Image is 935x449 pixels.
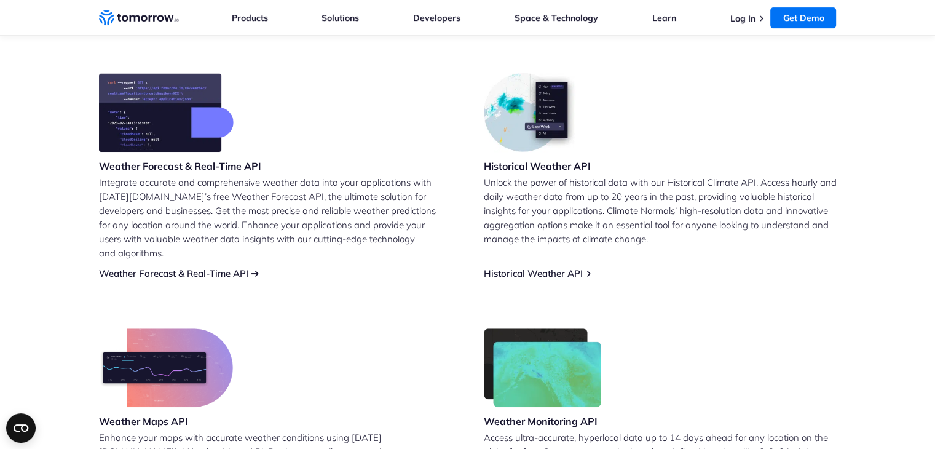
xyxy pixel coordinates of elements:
[413,12,460,23] a: Developers
[99,159,261,173] h3: Weather Forecast & Real-Time API
[484,268,583,279] a: Historical Weather API
[99,268,248,279] a: Weather Forecast & Real-Time API
[484,415,602,428] h3: Weather Monitoring API
[515,12,598,23] a: Space & Technology
[484,175,837,246] p: Unlock the power of historical data with our Historical Climate API. Access hourly and daily weat...
[484,159,591,173] h3: Historical Weather API
[99,175,452,260] p: Integrate accurate and comprehensive weather data into your applications with [DATE][DOMAIN_NAME]...
[770,7,836,28] a: Get Demo
[232,12,268,23] a: Products
[99,415,233,428] h3: Weather Maps API
[322,12,359,23] a: Solutions
[652,12,676,23] a: Learn
[6,413,36,443] button: Open CMP widget
[99,9,179,27] a: Home link
[730,13,755,24] a: Log In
